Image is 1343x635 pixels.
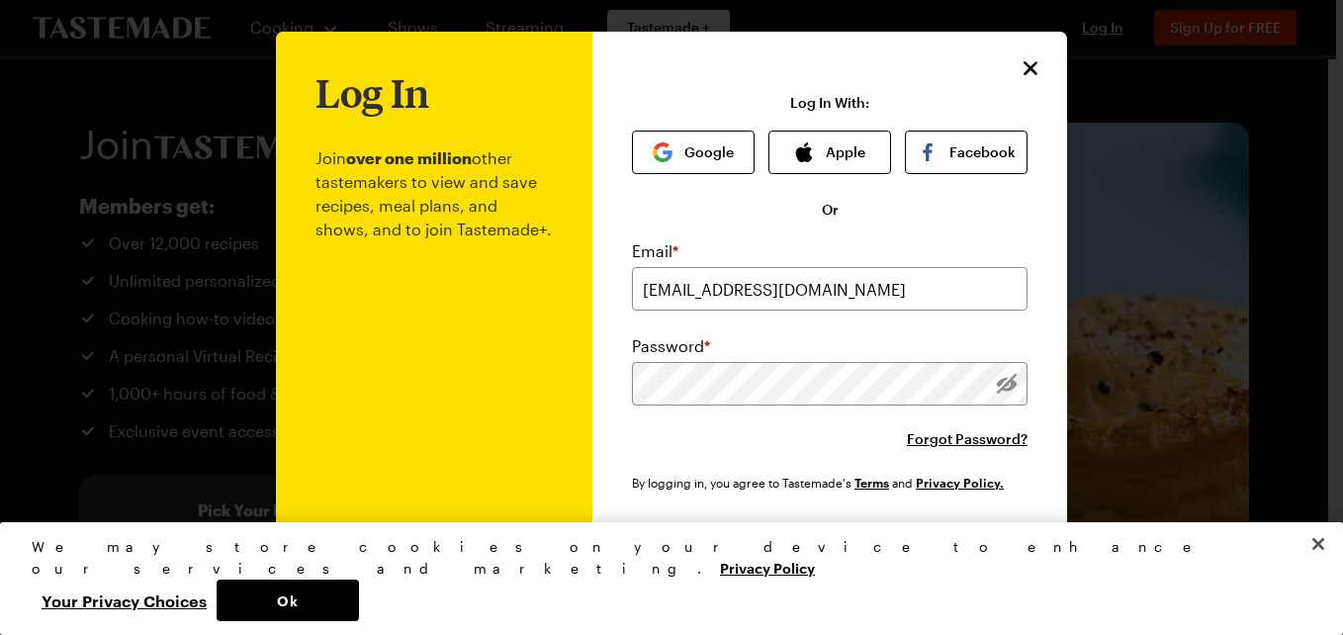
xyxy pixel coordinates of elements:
[905,131,1028,174] button: Facebook
[632,334,710,358] label: Password
[346,148,472,167] b: over one million
[822,200,839,220] span: Or
[632,239,678,263] label: Email
[315,71,429,115] h1: Log In
[632,473,1012,493] div: By logging in, you agree to Tastemade's and
[1297,522,1340,566] button: Close
[907,429,1028,449] button: Forgot Password?
[790,95,869,111] p: Log In With:
[32,536,1295,621] div: Privacy
[1018,55,1043,81] button: Close
[720,558,815,577] a: More information about your privacy, opens in a new tab
[32,580,217,621] button: Your Privacy Choices
[854,474,889,491] a: Tastemade Terms of Service
[217,580,359,621] button: Ok
[32,536,1295,580] div: We may store cookies on your device to enhance our services and marketing.
[768,131,891,174] button: Apple
[632,131,755,174] button: Google
[916,474,1004,491] a: Tastemade Privacy Policy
